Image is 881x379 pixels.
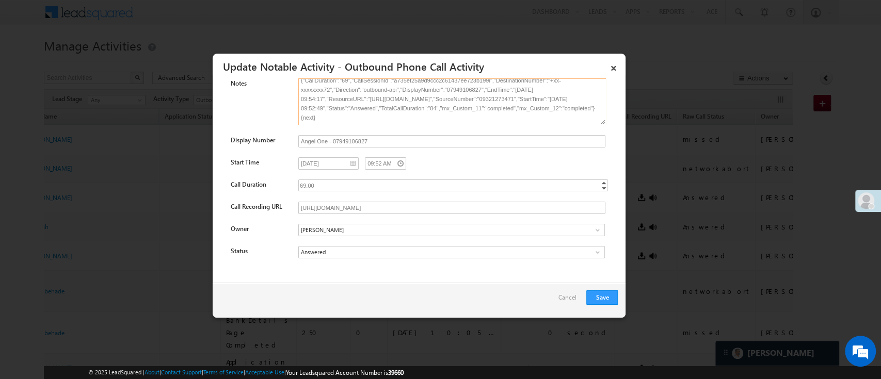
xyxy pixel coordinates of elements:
[298,179,604,191] div: 69.00
[231,225,249,233] label: Owner
[231,158,259,166] label: Start Time
[604,57,622,75] a: ×
[231,247,248,255] label: Status
[88,368,404,377] span: © 2025 LeadSquared | | | | |
[381,247,394,257] a: Show All Items
[18,54,43,68] img: d_60004797649_company_0_60004797649
[231,79,247,87] label: Notes
[586,290,618,305] button: Save
[298,224,605,236] input: Type to Search
[54,54,173,68] div: Chat with us now
[558,290,581,310] a: Cancel
[298,246,605,258] input: Type to Search
[140,298,187,312] em: Start Chat
[145,369,159,375] a: About
[231,203,282,210] label: Call Recording URL
[161,369,202,375] a: Contact Support
[381,225,394,235] a: Show All Items
[231,136,275,144] label: Display Number
[231,180,266,188] label: Call Duration
[223,59,484,73] a: Update Notable Activity - Outbound Phone Call Activity
[388,369,404,376] span: 39660
[13,95,188,289] textarea: Type your message and hit 'Enter'
[203,369,244,375] a: Terms of Service
[169,5,194,30] div: Minimize live chat window
[245,369,284,375] a: Acceptable Use
[286,369,404,376] span: Your Leadsquared Account Number is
